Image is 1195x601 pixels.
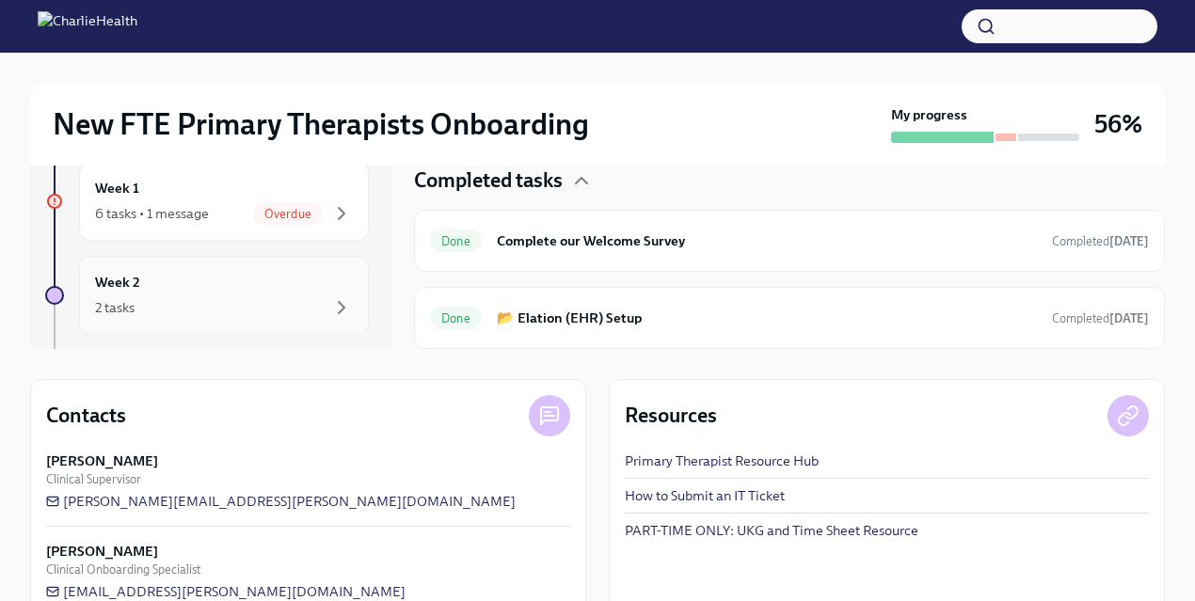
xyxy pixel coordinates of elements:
[46,542,158,561] strong: [PERSON_NAME]
[625,486,785,505] a: How to Submit an IT Ticket
[625,451,819,470] a: Primary Therapist Resource Hub
[46,470,141,488] span: Clinical Supervisor
[46,451,158,470] strong: [PERSON_NAME]
[1052,311,1149,325] span: Completed
[891,105,967,124] strong: My progress
[46,582,406,601] a: [EMAIL_ADDRESS][PERSON_NAME][DOMAIN_NAME]
[430,311,482,325] span: Done
[430,226,1149,256] a: DoneComplete our Welcome SurveyCompleted[DATE]
[1109,311,1149,325] strong: [DATE]
[253,207,323,221] span: Overdue
[46,402,126,430] h4: Contacts
[1052,234,1149,248] span: Completed
[1109,234,1149,248] strong: [DATE]
[625,521,918,540] a: PART-TIME ONLY: UKG and Time Sheet Resource
[497,230,1037,251] h6: Complete our Welcome Survey
[625,402,717,430] h4: Resources
[497,308,1037,328] h6: 📂 Elation (EHR) Setup
[430,234,482,248] span: Done
[1052,309,1149,327] span: August 18th, 2025 14:56
[430,303,1149,333] a: Done📂 Elation (EHR) SetupCompleted[DATE]
[95,298,135,317] div: 2 tasks
[46,492,516,511] a: [PERSON_NAME][EMAIL_ADDRESS][PERSON_NAME][DOMAIN_NAME]
[1094,107,1142,141] h3: 56%
[53,105,589,143] h2: New FTE Primary Therapists Onboarding
[45,162,369,241] a: Week 16 tasks • 1 messageOverdue
[95,178,139,198] h6: Week 1
[45,256,369,335] a: Week 22 tasks
[414,166,563,195] h4: Completed tasks
[414,166,1165,195] div: Completed tasks
[95,204,209,223] div: 6 tasks • 1 message
[1052,232,1149,250] span: August 16th, 2025 18:22
[38,11,137,41] img: CharlieHealth
[46,561,200,578] span: Clinical Onboarding Specialist
[95,272,140,293] h6: Week 2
